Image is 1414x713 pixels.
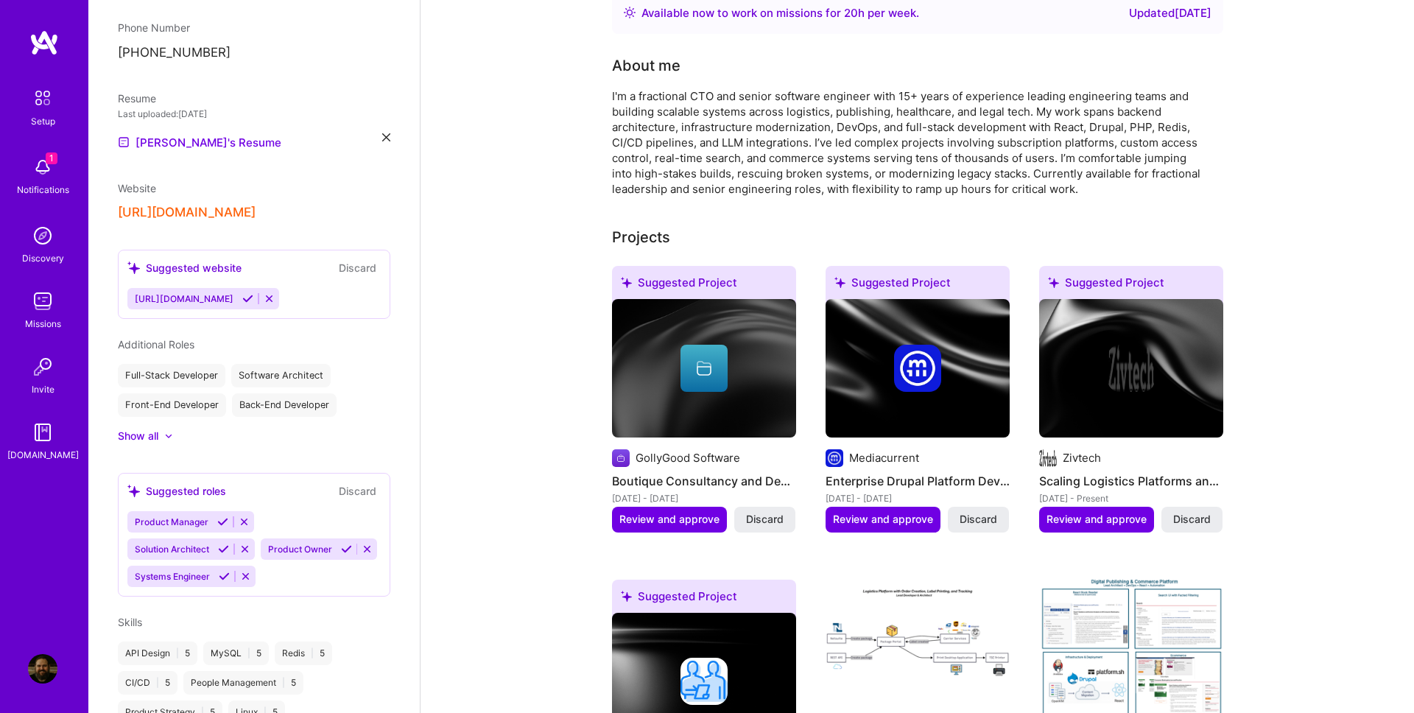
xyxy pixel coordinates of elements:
[240,571,251,582] i: Reject
[32,382,54,397] div: Invite
[849,450,919,466] div: Mediacurrent
[1039,471,1223,491] h4: Scaling Logistics Platforms and Modernizing Systems
[219,571,230,582] i: Accept
[621,591,632,602] i: icon SuggestedTeams
[24,654,61,684] a: User Avatar
[341,544,352,555] i: Accept
[826,491,1010,506] div: [DATE] - [DATE]
[28,352,57,382] img: Invite
[217,516,228,527] i: Accept
[1173,512,1211,527] span: Discard
[127,260,242,275] div: Suggested website
[156,677,159,689] span: |
[118,671,177,695] div: CI/CD 5
[118,106,390,122] div: Last uploaded: [DATE]
[135,571,210,582] span: Systems Engineer
[118,44,390,62] p: [PHONE_NUMBER]
[7,447,79,463] div: [DOMAIN_NAME]
[118,133,281,151] a: [PERSON_NAME]'s Resume
[135,516,208,527] span: Product Manager
[231,364,331,387] div: Software Architect
[833,512,933,527] span: Review and approve
[826,471,1010,491] h4: Enterprise Drupal Platform Development
[612,507,727,532] button: Review and approve
[127,261,140,274] i: icon SuggestedTeams
[960,512,997,527] span: Discard
[28,654,57,684] img: User Avatar
[118,92,156,105] span: Resume
[28,287,57,316] img: teamwork
[29,29,59,56] img: logo
[282,677,285,689] span: |
[1039,507,1154,532] button: Review and approve
[239,544,250,555] i: Reject
[734,507,795,532] button: Discard
[612,491,796,506] div: [DATE] - [DATE]
[619,512,720,527] span: Review and approve
[621,277,632,288] i: icon SuggestedTeams
[118,182,156,194] span: Website
[118,616,142,628] span: Skills
[382,133,390,141] i: icon Close
[844,6,858,20] span: 20
[239,516,250,527] i: Reject
[28,221,57,250] img: discovery
[176,647,179,659] span: |
[118,338,194,351] span: Additional Roles
[612,299,796,438] img: cover
[612,55,680,77] div: About me
[118,364,225,387] div: Full-Stack Developer
[22,250,64,266] div: Discovery
[1161,507,1223,532] button: Discard
[1047,512,1147,527] span: Review and approve
[232,393,337,417] div: Back-End Developer
[27,82,58,113] img: setup
[894,345,941,392] img: Company logo
[680,658,728,705] img: Company logo
[247,647,250,659] span: |
[1108,345,1155,392] img: Company logo
[624,7,636,18] img: Availability
[242,293,253,304] i: Accept
[948,507,1009,532] button: Discard
[826,449,843,467] img: Company logo
[834,277,845,288] i: icon SuggestedTeams
[1039,449,1057,467] img: Company logo
[1039,266,1223,305] div: Suggested Project
[183,671,303,695] div: People Management 5
[135,293,233,304] span: [URL][DOMAIN_NAME]
[826,507,940,532] button: Review and approve
[641,4,919,22] div: Available now to work on missions for h per week .
[118,429,158,443] div: Show all
[17,182,69,197] div: Notifications
[1129,4,1211,22] div: Updated [DATE]
[127,485,140,497] i: icon SuggestedTeams
[612,449,630,467] img: Company logo
[46,152,57,164] span: 1
[218,544,229,555] i: Accept
[826,299,1010,438] img: cover
[311,647,314,659] span: |
[636,450,740,466] div: GollyGood Software
[127,483,226,499] div: Suggested roles
[135,544,209,555] span: Solution Architect
[612,226,670,248] div: Projects
[1039,299,1223,438] img: cover
[826,266,1010,305] div: Suggested Project
[334,259,381,276] button: Discard
[264,293,275,304] i: Reject
[746,512,784,527] span: Discard
[118,21,190,34] span: Phone Number
[118,136,130,148] img: Resume
[612,88,1201,197] div: I'm a fractional CTO and senior software engineer with 15+ years of experience leading engineerin...
[612,580,796,619] div: Suggested Project
[31,113,55,129] div: Setup
[1063,450,1101,466] div: Zivtech
[118,205,256,220] button: [URL][DOMAIN_NAME]
[118,393,226,417] div: Front-End Developer
[612,266,796,305] div: Suggested Project
[1039,491,1223,506] div: [DATE] - Present
[203,642,269,665] div: MySQL 5
[334,482,381,499] button: Discard
[28,418,57,447] img: guide book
